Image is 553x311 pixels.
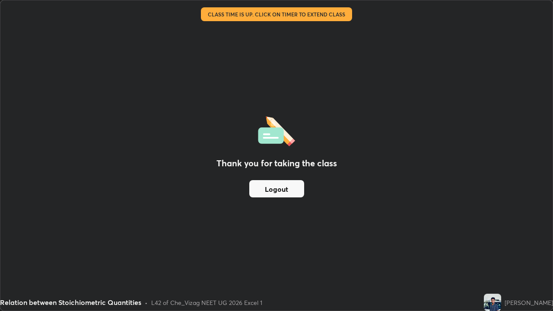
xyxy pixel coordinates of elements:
[505,298,553,307] div: [PERSON_NAME]
[258,114,295,146] img: offlineFeedback.1438e8b3.svg
[151,298,262,307] div: L42 of Che_Vizag NEET UG 2026 Excel 1
[216,157,337,170] h2: Thank you for taking the class
[145,298,148,307] div: •
[484,294,501,311] img: 1351eabd0d4b4398a4dd67eb40e67258.jpg
[249,180,304,197] button: Logout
